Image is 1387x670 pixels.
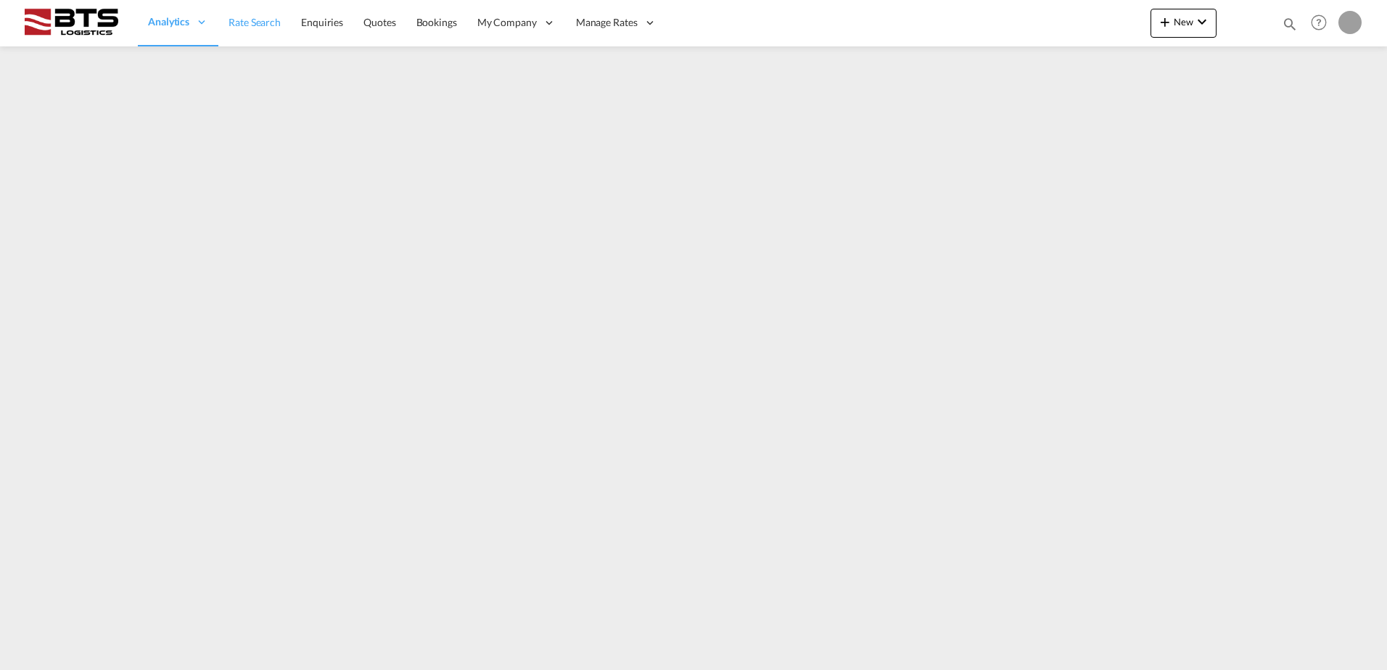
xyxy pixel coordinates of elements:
[1193,13,1211,30] md-icon: icon-chevron-down
[477,15,537,30] span: My Company
[576,15,638,30] span: Manage Rates
[301,16,343,28] span: Enquiries
[416,16,457,28] span: Bookings
[1306,10,1331,35] span: Help
[1282,16,1298,38] div: icon-magnify
[1156,13,1174,30] md-icon: icon-plus 400-fg
[22,7,120,39] img: cdcc71d0be7811ed9adfbf939d2aa0e8.png
[148,15,189,29] span: Analytics
[1151,9,1217,38] button: icon-plus 400-fgNewicon-chevron-down
[1156,16,1211,28] span: New
[1306,10,1338,36] div: Help
[363,16,395,28] span: Quotes
[229,16,281,28] span: Rate Search
[1282,16,1298,32] md-icon: icon-magnify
